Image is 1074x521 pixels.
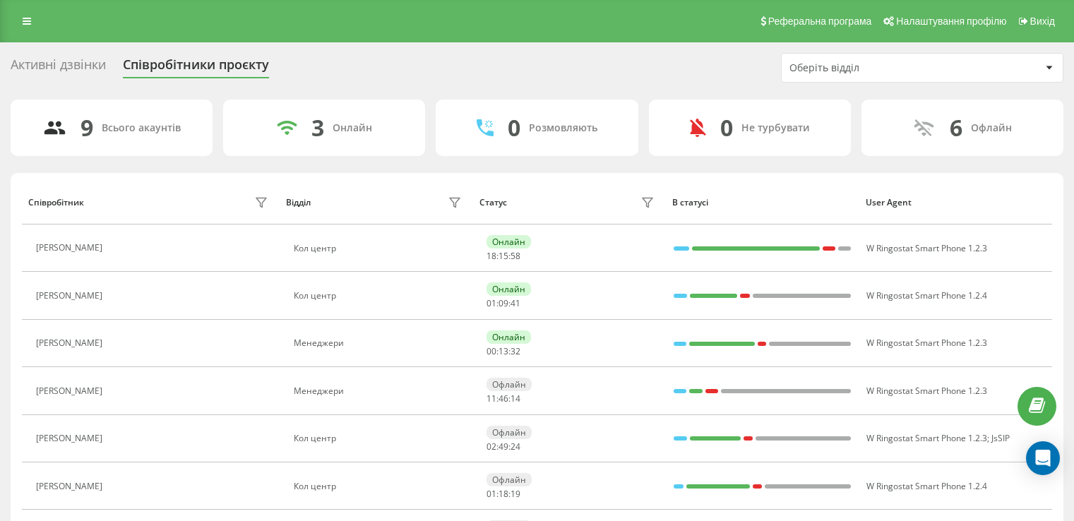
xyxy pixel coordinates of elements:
div: [PERSON_NAME] [36,338,106,348]
div: Офлайн [487,426,532,439]
span: 32 [511,345,520,357]
span: 01 [487,488,496,500]
div: Оберіть відділ [789,62,958,74]
span: 18 [499,488,508,500]
div: Не турбувати [741,122,810,134]
div: 3 [311,114,324,141]
div: Офлайн [971,122,1012,134]
span: 19 [511,488,520,500]
span: W Ringostat Smart Phone 1.2.3 [866,242,987,254]
span: 49 [499,441,508,453]
span: 24 [511,441,520,453]
div: [PERSON_NAME] [36,243,106,253]
div: Статус [479,198,507,208]
span: W Ringostat Smart Phone 1.2.4 [866,480,987,492]
span: Вихід [1030,16,1055,27]
span: Реферальна програма [768,16,872,27]
div: : : [487,442,520,452]
span: 00 [487,345,496,357]
div: Співробітники проєкту [123,57,269,79]
span: Налаштування профілю [896,16,1006,27]
div: User Agent [866,198,1046,208]
div: Всього акаунтів [102,122,181,134]
div: Кол центр [294,433,465,443]
div: Розмовляють [529,122,597,134]
span: 14 [511,393,520,405]
div: Офлайн [487,473,532,486]
div: Кол центр [294,244,465,253]
span: JsSIP [991,432,1010,444]
div: Менеджери [294,386,465,396]
div: Онлайн [487,330,531,344]
div: Співробітник [28,198,84,208]
span: 18 [487,250,496,262]
div: [PERSON_NAME] [36,433,106,443]
div: : : [487,394,520,404]
span: W Ringostat Smart Phone 1.2.3 [866,432,987,444]
div: В статусі [672,198,852,208]
span: 11 [487,393,496,405]
span: 15 [499,250,508,262]
div: : : [487,489,520,499]
div: Відділ [286,198,311,208]
span: 13 [499,345,508,357]
div: Менеджери [294,338,465,348]
div: Онлайн [487,282,531,296]
span: 41 [511,297,520,309]
span: W Ringostat Smart Phone 1.2.3 [866,337,987,349]
div: Активні дзвінки [11,57,106,79]
div: Open Intercom Messenger [1026,441,1060,475]
div: Онлайн [487,235,531,248]
span: 09 [499,297,508,309]
div: : : [487,251,520,261]
div: : : [487,347,520,357]
span: 58 [511,250,520,262]
div: [PERSON_NAME] [36,291,106,301]
span: W Ringostat Smart Phone 1.2.3 [866,385,987,397]
div: [PERSON_NAME] [36,481,106,491]
span: 01 [487,297,496,309]
div: Кол центр [294,481,465,491]
div: [PERSON_NAME] [36,386,106,396]
div: 0 [720,114,733,141]
span: 46 [499,393,508,405]
span: 02 [487,441,496,453]
div: Кол центр [294,291,465,301]
div: : : [487,299,520,309]
div: 0 [508,114,520,141]
div: Онлайн [333,122,372,134]
div: 6 [950,114,962,141]
span: W Ringostat Smart Phone 1.2.4 [866,289,987,301]
div: Офлайн [487,378,532,391]
div: 9 [80,114,93,141]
